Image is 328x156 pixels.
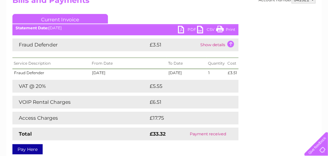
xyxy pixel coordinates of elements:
td: £5.55 [148,80,224,93]
td: £3.51 [148,39,199,51]
img: logo.png [11,17,44,36]
td: VAT @ 20% [12,80,148,93]
a: 0333 014 3131 [208,3,252,11]
td: Fraud Defender [12,69,90,77]
a: Print [216,26,235,35]
th: From Date [90,58,167,69]
td: [DATE] [167,69,207,77]
div: [DATE] [12,26,239,30]
a: Telecoms [250,27,269,32]
a: Water [216,27,228,32]
td: 1 [207,69,226,77]
div: Clear Business is a trading name of Verastar Limited (registered in [GEOGRAPHIC_DATA] No. 3667643... [14,4,315,31]
td: Fraud Defender [12,39,148,51]
th: Cost [226,58,239,69]
b: Statement Date: [16,25,48,30]
a: Blog [273,27,282,32]
td: £6.51 [148,96,223,109]
a: Current Invoice [12,14,108,24]
a: Energy [232,27,246,32]
td: [DATE] [90,69,167,77]
td: Access Charges [12,112,148,124]
th: Service Description [12,58,90,69]
a: Contact [286,27,301,32]
td: Show details [199,39,239,51]
td: Payment received [178,128,239,140]
strong: £33.32 [150,131,166,137]
a: Log out [307,27,322,32]
a: PDF [178,26,197,35]
td: VOIP Rental Charges [12,96,148,109]
a: CSV [197,26,216,35]
a: Pay Here [12,144,43,154]
td: £17.75 [148,112,225,124]
th: Quantity [207,58,226,69]
strong: Total [19,131,32,137]
td: £3.51 [226,69,239,77]
th: To Date [167,58,207,69]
